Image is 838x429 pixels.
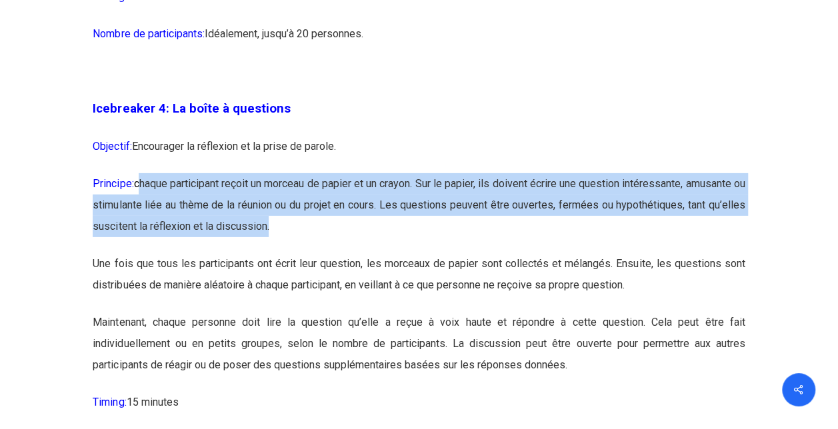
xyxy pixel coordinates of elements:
span: c [133,177,139,190]
span: Principe: [93,177,139,190]
p: Idéalement, jusqu’à 20 personnes. [93,23,745,61]
p: Une fois que tous les participants ont écrit leur question, les morceaux de papier sont collectés... [93,253,745,312]
span: Nombre de participants: [93,27,204,40]
p: haque participant reçoit un morceau de papier et un crayon. Sur le papier, ils doivent écrire une... [93,173,745,253]
p: Maintenant, chaque personne doit lire la question qu’elle a reçue à voix haute et répondre à cett... [93,312,745,392]
span: Timing: [93,396,126,408]
p: Encourager la réflexion et la prise de parole. [93,136,745,173]
p: 15 minutes [93,392,745,429]
span: Icebreaker 4: La boîte à questions [93,101,290,116]
span: Objectif: [93,140,131,153]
